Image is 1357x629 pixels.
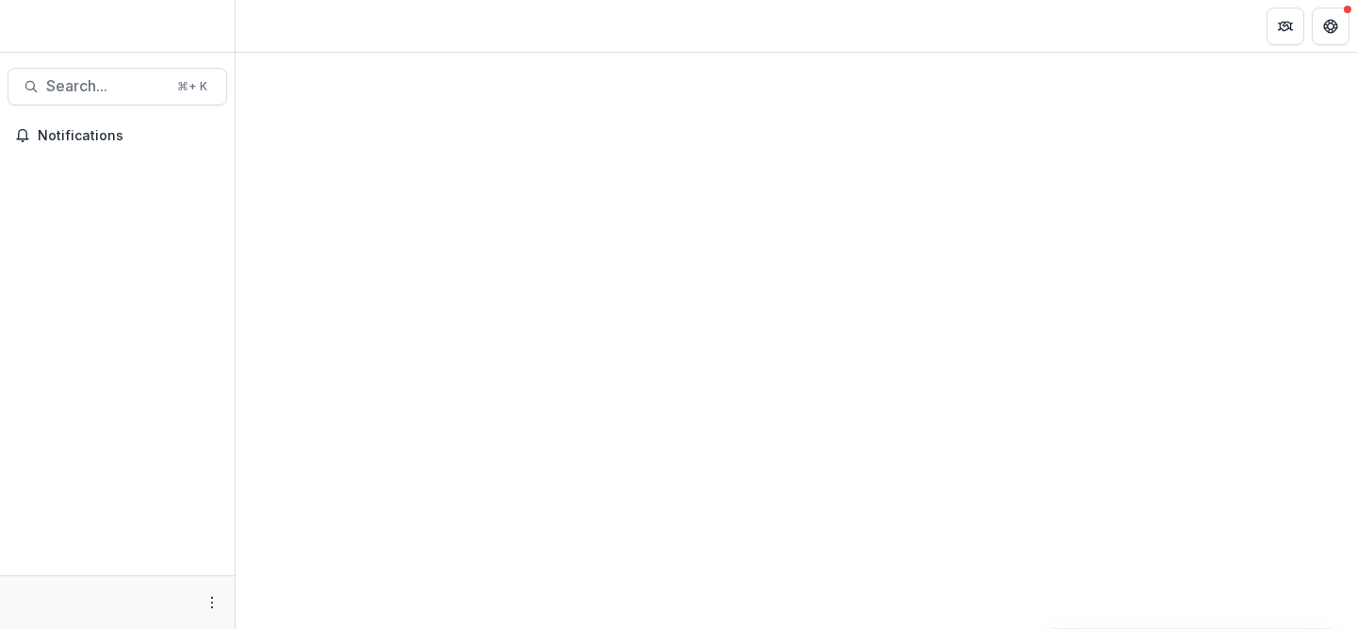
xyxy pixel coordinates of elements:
[1312,8,1349,45] button: Get Help
[173,76,211,97] div: ⌘ + K
[46,77,166,95] span: Search...
[201,591,223,614] button: More
[8,68,227,105] button: Search...
[1267,8,1304,45] button: Partners
[38,128,220,144] span: Notifications
[243,12,323,40] nav: breadcrumb
[8,121,227,151] button: Notifications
